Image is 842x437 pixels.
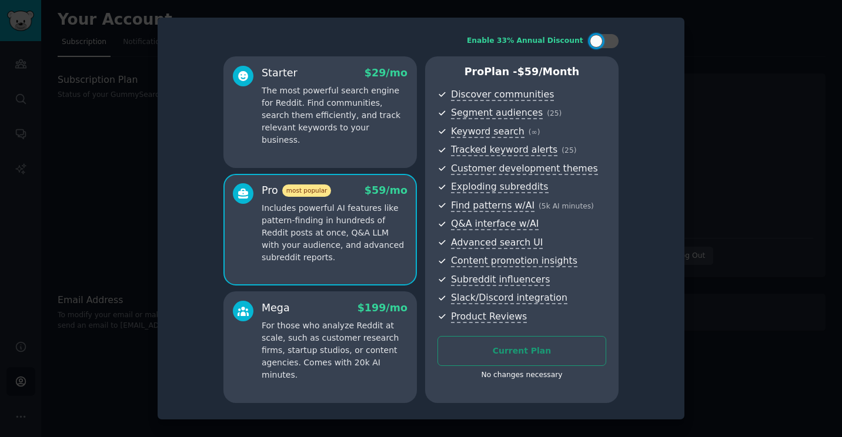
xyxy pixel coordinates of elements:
[262,301,290,315] div: Mega
[365,67,407,79] span: $ 29 /mo
[562,146,576,154] span: ( 25 )
[539,202,594,210] span: ( 5k AI minutes )
[451,292,567,304] span: Slack/Discord integration
[262,320,407,381] p: For those who analyze Reddit at scale, such as customer research firms, startup studios, or conte...
[451,255,577,267] span: Content promotion insights
[547,109,562,117] span: ( 25 )
[451,163,598,175] span: Customer development themes
[437,370,606,381] div: No changes necessary
[451,126,524,138] span: Keyword search
[517,66,580,78] span: $ 59 /month
[529,128,540,136] span: ( ∞ )
[365,184,407,196] span: $ 59 /mo
[451,237,543,249] span: Advanced search UI
[451,181,548,193] span: Exploding subreddits
[451,144,557,156] span: Tracked keyword alerts
[282,184,332,197] span: most popular
[467,36,583,46] div: Enable 33% Annual Discount
[357,302,407,314] span: $ 199 /mo
[451,200,534,212] span: Find patterns w/AI
[437,65,606,79] p: Pro Plan -
[262,183,331,198] div: Pro
[262,66,298,80] div: Starter
[262,85,407,146] p: The most powerful search engine for Reddit. Find communities, search them efficiently, and track ...
[451,311,527,323] span: Product Reviews
[451,274,550,286] span: Subreddit influencers
[262,202,407,264] p: Includes powerful AI features like pattern-finding in hundreds of Reddit posts at once, Q&A LLM w...
[451,89,554,101] span: Discover communities
[451,107,543,119] span: Segment audiences
[451,218,539,230] span: Q&A interface w/AI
